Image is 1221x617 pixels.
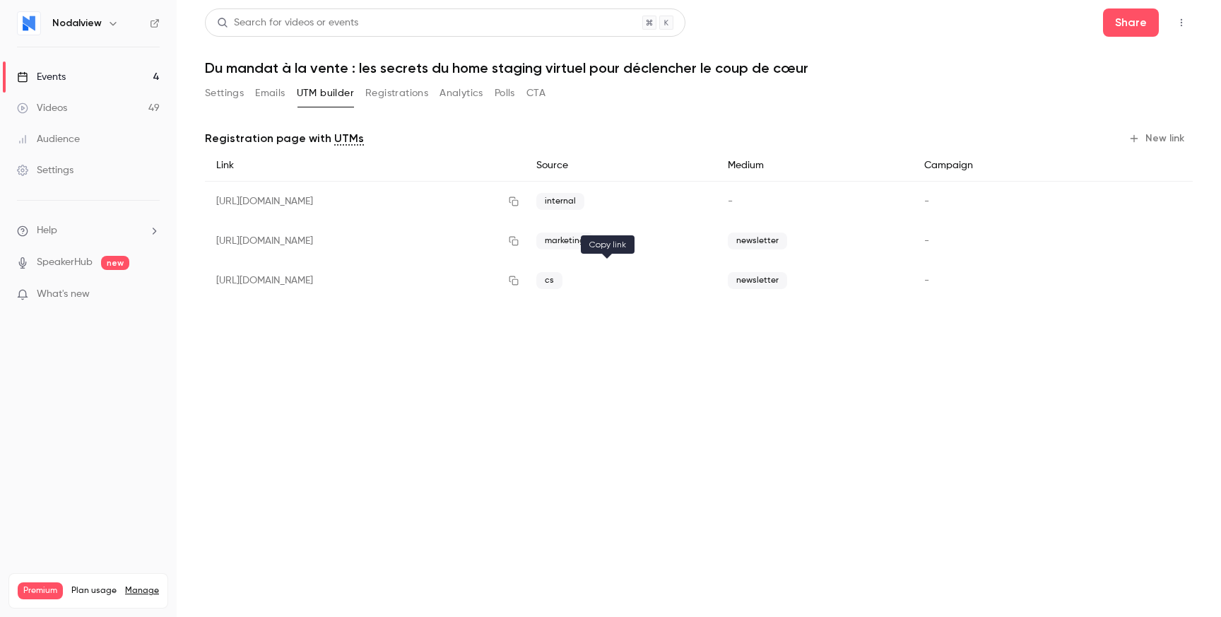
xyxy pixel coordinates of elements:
button: Analytics [440,82,483,105]
button: Settings [205,82,244,105]
span: - [924,236,929,246]
button: CTA [526,82,545,105]
a: SpeakerHub [37,255,93,270]
span: cs [536,272,562,289]
button: Emails [255,82,285,105]
button: UTM builder [297,82,354,105]
h6: Nodalview [52,16,102,30]
img: Nodalview [18,12,40,35]
span: internal [536,193,584,210]
div: Settings [17,163,73,177]
p: Registration page with [205,130,364,147]
span: newsletter [728,233,787,249]
span: new [101,256,129,270]
div: Audience [17,132,80,146]
span: Help [37,223,57,238]
span: marketing [536,233,594,249]
div: [URL][DOMAIN_NAME] [205,221,525,261]
span: What's new [37,287,90,302]
span: - [924,276,929,286]
a: Manage [125,585,159,597]
span: newsletter [728,272,787,289]
div: Link [205,150,525,182]
h1: Du mandat à la vente : les secrets du home staging virtuel pour déclencher le coup de cœur [205,59,1193,76]
button: Share [1103,8,1159,37]
button: Registrations [365,82,428,105]
div: Campaign [913,150,1084,182]
div: [URL][DOMAIN_NAME] [205,182,525,222]
div: Events [17,70,66,84]
li: help-dropdown-opener [17,223,160,238]
a: UTMs [334,130,364,147]
div: Search for videos or events [217,16,358,30]
span: Plan usage [71,585,117,597]
span: - [728,196,733,206]
div: Medium [716,150,913,182]
iframe: Noticeable Trigger [143,288,160,301]
div: Videos [17,101,67,115]
span: - [924,196,929,206]
div: Source [525,150,716,182]
div: [URL][DOMAIN_NAME] [205,261,525,300]
span: Premium [18,582,63,599]
button: New link [1123,127,1193,150]
button: Polls [495,82,515,105]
